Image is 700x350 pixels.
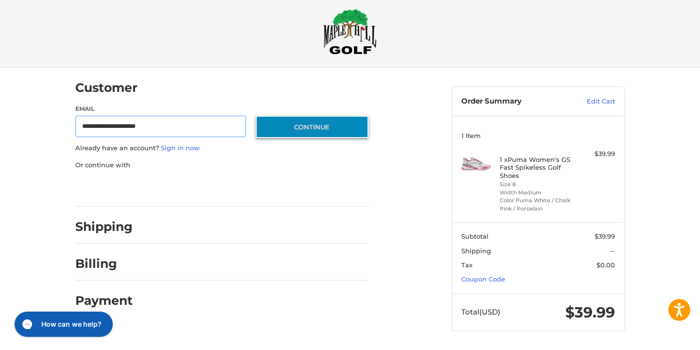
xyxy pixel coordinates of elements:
span: Tax [461,261,472,269]
a: Edit Cart [566,97,615,106]
span: Total (USD) [461,307,500,316]
iframe: Gorgias live chat messenger [10,308,116,340]
h2: Billing [75,256,132,271]
h4: 1 x Puma Women's GS Fast Spikeless Golf Shoes [500,156,574,179]
span: $39.99 [595,232,615,240]
p: Already have an account? [75,143,368,153]
li: Color Puma White / Chalk Pink / Porcelain [500,196,574,212]
h3: 1 Item [461,132,615,140]
iframe: PayPal-paypal [72,179,145,197]
iframe: PayPal-paylater [155,179,227,197]
h2: Payment [75,293,133,308]
button: Continue [256,116,368,138]
li: Size 8 [500,180,574,189]
h2: Customer [75,80,138,95]
label: Email [75,105,246,113]
span: $0.00 [596,261,615,269]
iframe: Google Customer Reviews [620,324,700,350]
span: -- [610,247,615,255]
a: Coupon Code [461,275,505,283]
iframe: PayPal-venmo [237,179,310,197]
img: Maple Hill Golf [323,9,377,54]
span: $39.99 [565,303,615,321]
h2: Shipping [75,219,133,234]
span: Subtotal [461,232,489,240]
span: Shipping [461,247,491,255]
p: Or continue with [75,160,368,170]
div: $39.99 [577,149,615,159]
h3: Order Summary [461,97,566,106]
a: Sign in now [161,144,200,152]
li: Width Medium [500,189,574,197]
